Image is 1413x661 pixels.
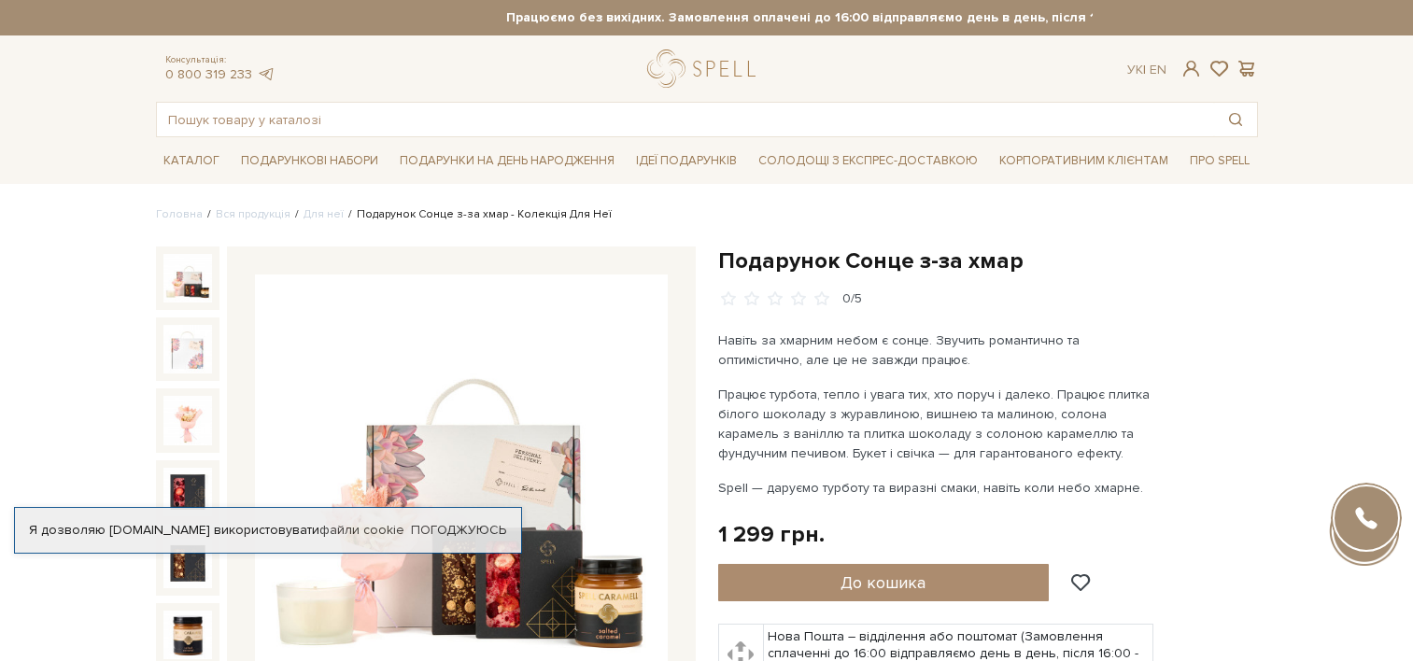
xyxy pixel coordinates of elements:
a: Головна [156,207,203,221]
img: Подарунок Сонце з-за хмар [163,396,212,444]
a: logo [647,49,764,88]
button: Пошук товару у каталозі [1214,103,1257,136]
img: Подарунок Сонце з-за хмар [163,254,212,302]
img: Подарунок Сонце з-за хмар [163,325,212,373]
a: Солодощі з експрес-доставкою [751,145,985,176]
input: Пошук товару у каталозі [157,103,1214,136]
div: 1 299 грн. [718,520,825,549]
span: | [1143,62,1146,77]
span: Про Spell [1182,147,1257,176]
a: 0 800 319 233 [165,66,252,82]
a: Корпоративним клієнтам [992,145,1176,176]
li: Подарунок Сонце з-за хмар - Колекція Для Неї [344,206,612,223]
a: Погоджуюсь [411,522,506,539]
span: Консультація: [165,54,276,66]
div: Ук [1127,62,1166,78]
img: Подарунок Сонце з-за хмар [163,539,212,587]
span: Подарунки на День народження [392,147,622,176]
a: Для неї [304,207,344,221]
span: До кошика [841,572,926,593]
p: Працює турбота, тепло і увага тих, хто поруч і далеко. Працює плитка білого шоколаду з журавлиною... [718,385,1156,463]
a: telegram [257,66,276,82]
a: En [1150,62,1166,77]
a: Вся продукція [216,207,290,221]
span: Каталог [156,147,227,176]
p: Spell — даруємо турботу та виразні смаки, навіть коли небо хмарне. [718,478,1156,498]
a: файли cookie [319,522,404,538]
h1: Подарунок Сонце з-за хмар [718,246,1258,275]
p: Навіть за хмарним небом є сонце. Звучить романтично та оптимістично, але це не завжди працює. [718,330,1156,370]
img: Подарунок Сонце з-за хмар [163,468,212,516]
span: Ідеї подарунків [629,147,744,176]
div: 0/5 [842,290,862,308]
div: Я дозволяю [DOMAIN_NAME] використовувати [15,522,521,539]
img: Подарунок Сонце з-за хмар [163,611,212,659]
button: До кошика [718,564,1050,601]
span: Подарункові набори [233,147,386,176]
